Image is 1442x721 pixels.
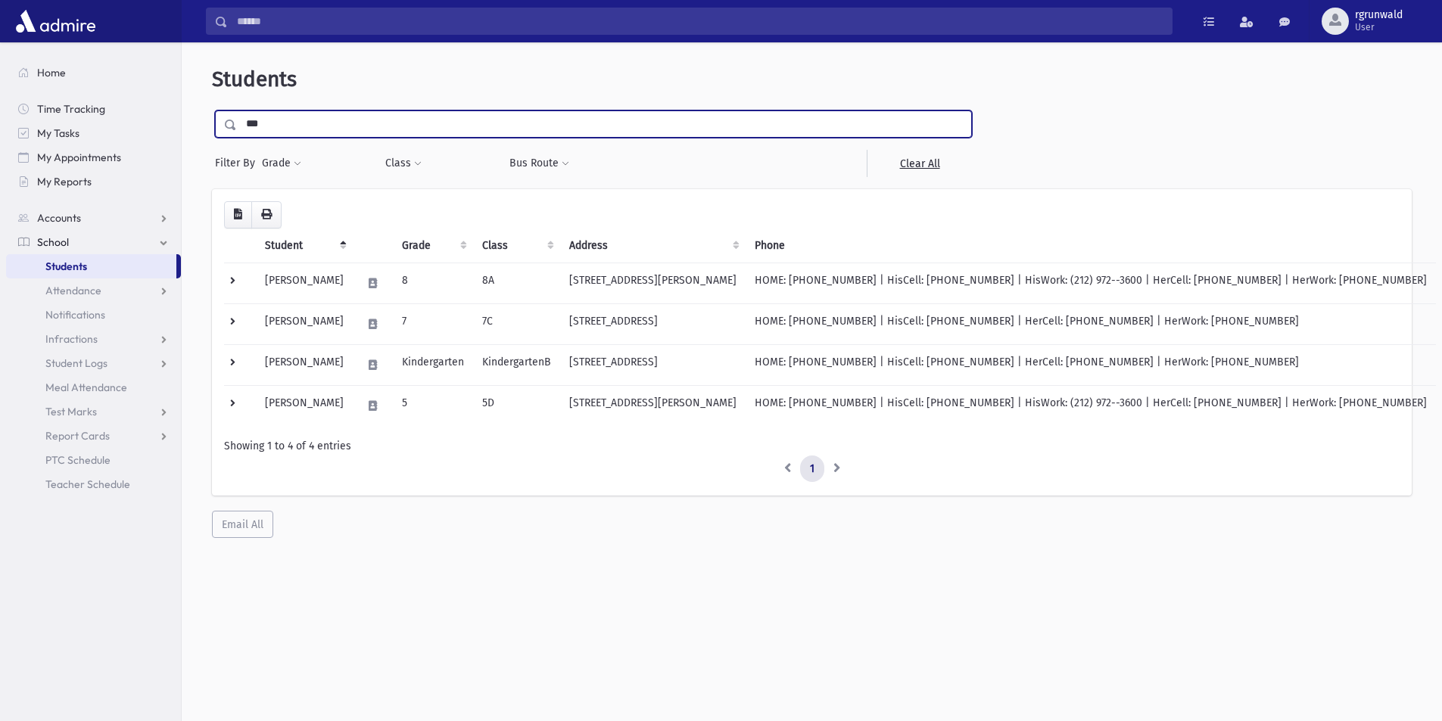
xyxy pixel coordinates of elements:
span: Accounts [37,211,81,225]
td: [STREET_ADDRESS] [560,344,746,385]
th: Phone [746,228,1436,263]
td: [PERSON_NAME] [256,385,353,426]
a: Home [6,61,181,85]
a: My Tasks [6,121,181,145]
th: Student: activate to sort column descending [256,228,353,263]
button: Grade [261,150,302,177]
a: Students [6,254,176,278]
td: HOME: [PHONE_NUMBER] | HisCell: [PHONE_NUMBER] | HerCell: [PHONE_NUMBER] | HerWork: [PHONE_NUMBER] [746,344,1436,385]
a: School [6,230,181,254]
span: Test Marks [45,405,97,418]
a: Teacher Schedule [6,472,181,496]
span: Student Logs [45,356,107,370]
span: Notifications [45,308,105,322]
th: Address: activate to sort column ascending [560,228,746,263]
td: [STREET_ADDRESS][PERSON_NAME] [560,385,746,426]
span: Students [45,259,87,273]
button: Bus Route [509,150,570,177]
span: Filter By [215,155,261,171]
td: 5 [393,385,473,426]
td: Kindergarten [393,344,473,385]
a: Time Tracking [6,97,181,121]
span: Students [212,67,297,92]
a: Student Logs [6,351,181,375]
span: Meal Attendance [45,381,127,394]
a: My Appointments [6,145,181,169]
td: HOME: [PHONE_NUMBER] | HisCell: [PHONE_NUMBER] | HerCell: [PHONE_NUMBER] | HerWork: [PHONE_NUMBER] [746,303,1436,344]
a: Notifications [6,303,181,327]
span: Home [37,66,66,79]
td: HOME: [PHONE_NUMBER] | HisCell: [PHONE_NUMBER] | HisWork: (212) 972--3600 | HerCell: [PHONE_NUMBE... [746,385,1436,426]
td: [PERSON_NAME] [256,263,353,303]
th: Class: activate to sort column ascending [473,228,560,263]
span: Attendance [45,284,101,297]
td: 7C [473,303,560,344]
input: Search [228,8,1172,35]
td: [PERSON_NAME] [256,303,353,344]
button: Print [251,201,282,228]
td: 8 [393,263,473,303]
td: [STREET_ADDRESS][PERSON_NAME] [560,263,746,303]
a: Accounts [6,206,181,230]
td: 7 [393,303,473,344]
button: Class [385,150,422,177]
span: School [37,235,69,249]
div: Showing 1 to 4 of 4 entries [224,438,1400,454]
a: Infractions [6,327,181,351]
span: rgrunwald [1355,9,1403,21]
span: My Tasks [37,126,79,140]
th: Grade: activate to sort column ascending [393,228,473,263]
a: Meal Attendance [6,375,181,399]
a: Attendance [6,278,181,303]
td: KindergartenB [473,344,560,385]
a: Report Cards [6,424,181,448]
span: Teacher Schedule [45,477,130,491]
a: Clear All [867,150,972,177]
span: Time Tracking [37,102,105,116]
span: My Appointments [37,151,121,164]
span: My Reports [37,175,92,188]
span: User [1355,21,1403,33]
img: AdmirePro [12,6,99,36]
a: PTC Schedule [6,448,181,472]
span: Report Cards [45,429,110,443]
button: Email All [212,511,273,538]
td: [PERSON_NAME] [256,344,353,385]
td: 5D [473,385,560,426]
span: Infractions [45,332,98,346]
span: PTC Schedule [45,453,111,467]
a: 1 [800,455,824,483]
td: [STREET_ADDRESS] [560,303,746,344]
button: CSV [224,201,252,228]
td: 8A [473,263,560,303]
td: HOME: [PHONE_NUMBER] | HisCell: [PHONE_NUMBER] | HisWork: (212) 972--3600 | HerCell: [PHONE_NUMBE... [746,263,1436,303]
a: My Reports [6,169,181,194]
a: Test Marks [6,399,181,424]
